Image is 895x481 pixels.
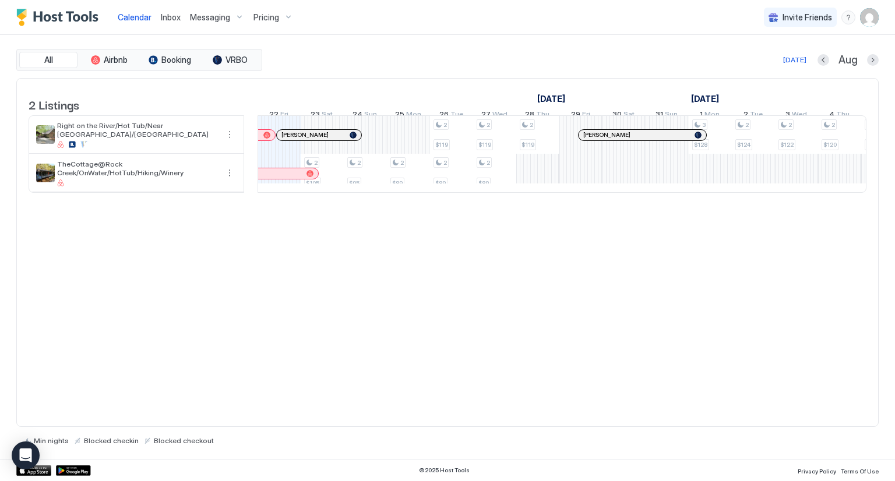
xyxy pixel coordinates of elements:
[201,52,259,68] button: VRBO
[836,109,850,122] span: Thu
[419,466,470,474] span: © 2025 Host Tools
[478,141,491,148] span: $119
[525,109,534,122] span: 28
[612,109,622,122] span: 30
[349,179,360,187] span: $95
[16,49,262,71] div: tab-group
[571,109,580,122] span: 29
[788,121,792,129] span: 2
[478,107,510,124] a: August 27, 2025
[16,465,51,476] a: App Store
[665,109,678,122] span: Sun
[609,107,637,124] a: August 30, 2025
[400,159,404,167] span: 2
[16,9,104,26] a: Host Tools Logo
[395,109,404,122] span: 25
[314,159,318,167] span: 2
[12,441,40,469] div: Open Intercom Messenger
[478,179,489,187] span: $89
[406,109,421,122] span: Mon
[688,90,722,107] a: September 1, 2025
[280,109,288,122] span: Fri
[357,159,361,167] span: 2
[785,109,790,122] span: 3
[364,109,377,122] span: Sun
[744,109,748,122] span: 2
[322,109,333,122] span: Sat
[56,465,91,476] a: Google Play Store
[737,141,750,148] span: $124
[530,121,533,129] span: 2
[487,159,490,167] span: 2
[867,54,879,66] button: Next month
[19,52,77,68] button: All
[783,12,832,23] span: Invite Friends
[311,109,320,122] span: 23
[223,128,237,142] div: menu
[436,107,466,124] a: August 26, 2025
[582,109,590,122] span: Fri
[702,121,706,129] span: 3
[435,141,448,148] span: $119
[838,54,858,67] span: Aug
[281,131,329,139] span: [PERSON_NAME]
[798,464,836,476] a: Privacy Policy
[860,8,879,27] div: User profile
[583,131,630,139] span: [PERSON_NAME]
[656,109,663,122] span: 31
[118,11,151,23] a: Calendar
[350,107,380,124] a: August 24, 2025
[697,107,723,124] a: September 1, 2025
[80,52,138,68] button: Airbnb
[118,12,151,22] span: Calendar
[443,121,447,129] span: 2
[841,468,879,475] span: Terms Of Use
[392,179,403,187] span: $89
[225,55,248,65] span: VRBO
[392,107,424,124] a: August 25, 2025
[161,12,181,22] span: Inbox
[266,107,291,124] a: August 22, 2025
[29,96,79,113] span: 2 Listings
[783,107,810,124] a: September 3, 2025
[522,107,552,124] a: August 28, 2025
[798,468,836,475] span: Privacy Policy
[536,109,549,122] span: Thu
[704,109,720,122] span: Mon
[161,55,191,65] span: Booking
[653,107,681,124] a: August 31, 2025
[783,55,806,65] div: [DATE]
[353,109,362,122] span: 24
[841,464,879,476] a: Terms Of Use
[443,159,447,167] span: 2
[492,109,508,122] span: Wed
[781,53,808,67] button: [DATE]
[190,12,230,23] span: Messaging
[34,436,69,445] span: Min nights
[269,109,279,122] span: 22
[792,109,807,122] span: Wed
[623,109,635,122] span: Sat
[306,179,319,187] span: $105
[44,55,53,65] span: All
[750,109,763,122] span: Tue
[140,52,199,68] button: Booking
[534,90,568,107] a: August 7, 2025
[154,436,214,445] span: Blocked checkout
[36,164,55,182] div: listing image
[818,54,829,66] button: Previous month
[84,436,139,445] span: Blocked checkin
[694,141,707,148] span: $128
[223,166,237,180] div: menu
[435,179,446,187] span: $89
[829,109,834,122] span: 4
[57,121,218,139] span: Right on the River/Hot Tub/Near [GEOGRAPHIC_DATA]/[GEOGRAPHIC_DATA]
[57,160,218,177] span: TheCottage@Rock Creek/OnWater/HotTub/Hiking/Winery
[741,107,766,124] a: September 2, 2025
[308,107,336,124] a: August 23, 2025
[481,109,491,122] span: 27
[104,55,128,65] span: Airbnb
[831,121,835,129] span: 2
[487,121,490,129] span: 2
[568,107,593,124] a: August 29, 2025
